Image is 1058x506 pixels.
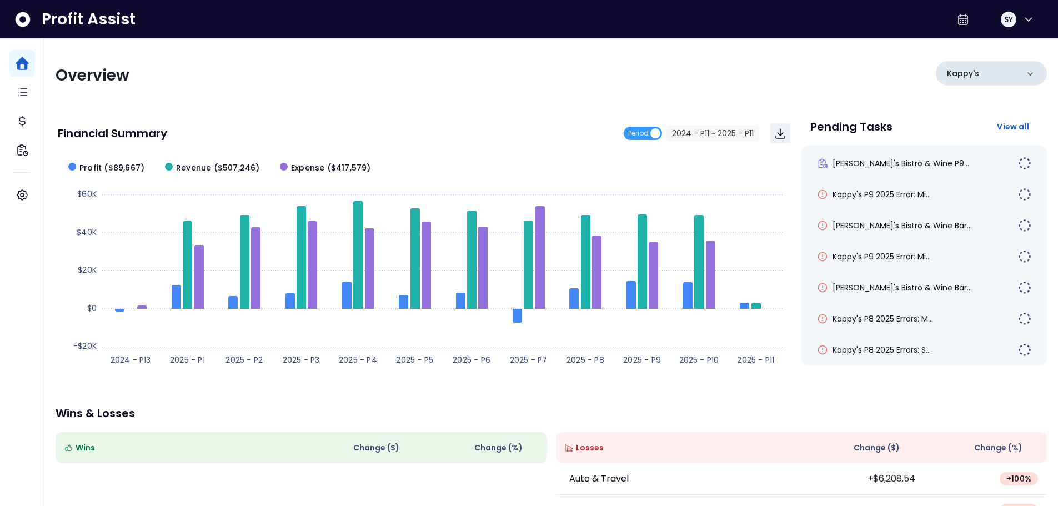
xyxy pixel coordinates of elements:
span: [PERSON_NAME]'s Bistro & Wine Bar... [833,282,972,293]
img: Not yet Started [1018,219,1031,232]
button: View all [988,117,1038,137]
span: Kappy's P8 2025 Errors: M... [833,313,933,324]
span: Losses [576,442,604,454]
span: Profit ($89,667) [79,162,144,174]
span: Period [628,127,649,140]
span: SY [1004,14,1013,25]
text: 2025 - P4 [339,354,377,365]
span: Overview [56,64,129,86]
span: [PERSON_NAME]'s Bistro & Wine Bar... [833,220,972,231]
text: 2025 - P9 [623,354,661,365]
img: Not yet Started [1018,343,1031,357]
span: Change ( $ ) [854,442,900,454]
text: 2025 - P2 [225,354,263,365]
span: Kappy's P9 2025 Error: Mi... [833,189,931,200]
span: Revenue ($507,246) [176,162,260,174]
td: +$6,208.54 [801,463,924,495]
img: Not yet Started [1018,157,1031,170]
text: 2024 - P13 [111,354,151,365]
text: -$20K [73,340,97,352]
img: Not yet Started [1018,312,1031,325]
span: Kappy's P9 2025 Error: Mi... [833,251,931,262]
text: 2025 - P5 [396,354,433,365]
span: Change (%) [974,442,1022,454]
span: Change ( $ ) [353,442,399,454]
text: $20K [78,264,97,275]
text: 2025 - P8 [566,354,604,365]
span: + 100 % [1006,473,1031,484]
img: Not yet Started [1018,281,1031,294]
p: Auto & Travel [569,472,629,485]
span: Profit Assist [42,9,136,29]
p: Pending Tasks [810,121,892,132]
text: 2025 - P1 [170,354,205,365]
p: Financial Summary [58,128,167,139]
text: 2025 - P6 [453,354,490,365]
span: View all [997,121,1029,132]
text: $40K [77,227,97,238]
span: Kappy's P8 2025 Errors: S... [833,344,931,355]
text: 2025 - P11 [737,354,774,365]
span: Wins [76,442,95,454]
text: $60K [77,188,97,199]
button: Download [770,123,790,143]
text: 2025 - P3 [283,354,320,365]
text: $0 [87,303,97,314]
span: Expense ($417,579) [291,162,371,174]
p: Wins & Losses [56,408,1047,419]
button: 2024 - P11 ~ 2025 - P11 [666,125,759,142]
text: 2025 - P7 [510,354,548,365]
img: Not yet Started [1018,250,1031,263]
text: 2025 - P10 [679,354,719,365]
span: [PERSON_NAME]'s Bistro & Wine P9... [833,158,969,169]
span: Change (%) [474,442,523,454]
p: Kappy's [947,68,979,79]
img: Not yet Started [1018,188,1031,201]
